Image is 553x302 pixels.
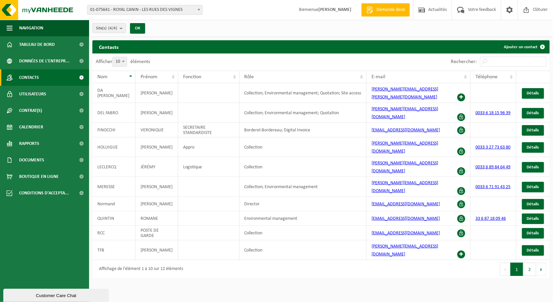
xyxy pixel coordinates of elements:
span: Boutique en ligne [19,168,59,185]
span: 10 [113,57,127,67]
span: 10 [113,57,127,66]
span: Détails [527,145,539,150]
td: Appro [178,137,240,157]
span: Détails [527,128,539,132]
span: Rapports [19,135,39,152]
span: Nom [97,74,108,80]
td: Collection [240,240,367,260]
span: Calendrier [19,119,43,135]
strong: [PERSON_NAME] [318,7,351,12]
a: 0033 3 27 73 63 80 [475,145,510,150]
span: Demande devis [375,7,407,13]
a: Détails [522,214,544,224]
span: Téléphone [475,74,498,80]
span: Détails [527,165,539,169]
a: [EMAIL_ADDRESS][DOMAIN_NAME] [372,128,440,133]
td: Collection [240,137,367,157]
a: 33 6 87 18 09 46 [475,216,506,221]
td: JÉRÉMY [136,157,178,177]
button: Next [536,263,546,276]
a: Détails [522,142,544,153]
td: SECRETAIRE STANDARDISTE [178,123,240,137]
span: Fonction [183,74,201,80]
td: VERONIQUE [136,123,178,137]
td: QUINTIN [92,211,136,226]
a: 0033 6 18 15 96 39 [475,111,510,116]
h2: Contacts [92,40,125,53]
span: Détails [527,185,539,189]
td: POSTE DE GARDE [136,226,178,240]
td: Collection [240,226,367,240]
span: Navigation [19,20,43,36]
a: [EMAIL_ADDRESS][DOMAIN_NAME] [372,216,440,221]
div: Affichage de l'élément 1 à 10 sur 12 éléments [96,263,183,275]
td: [PERSON_NAME] [136,103,178,123]
span: Détails [527,111,539,115]
span: Détails [527,91,539,95]
a: Détails [522,245,544,256]
span: Conditions d'accepta... [19,185,69,201]
td: [PERSON_NAME] [136,197,178,211]
a: Détails [522,182,544,192]
a: Demande devis [361,3,410,17]
a: Détails [522,199,544,210]
span: Détails [527,248,539,252]
button: OK [130,23,145,34]
button: 1 [510,263,523,276]
span: Détails [527,202,539,206]
span: Contacts [19,69,39,86]
a: Détails [522,88,544,99]
td: FINOCCHI [92,123,136,137]
td: Borderel-Bordereau; Digital Invoice [240,123,367,137]
span: Contrat(s) [19,102,42,119]
a: [PERSON_NAME][EMAIL_ADDRESS][DOMAIN_NAME] [372,107,438,119]
td: RCC [92,226,136,240]
td: [PERSON_NAME] [136,177,178,197]
td: Collection [240,157,367,177]
span: 01-075641 - ROYAL CANIN - LES RUES DES VIGNES [87,5,203,15]
td: ROMANE [136,211,178,226]
a: [PERSON_NAME][EMAIL_ADDRESS][DOMAIN_NAME] [372,161,438,174]
a: [PERSON_NAME][EMAIL_ADDRESS][DOMAIN_NAME] [372,141,438,154]
button: 2 [523,263,536,276]
a: [PERSON_NAME][EMAIL_ADDRESS][DOMAIN_NAME] [372,244,438,257]
td: Collection; Environmental management; Quotation; Site access [240,83,367,103]
td: Logistique [178,157,240,177]
td: TFB [92,240,136,260]
a: [EMAIL_ADDRESS][DOMAIN_NAME] [372,231,440,236]
span: Utilisateurs [19,86,46,102]
td: Director [240,197,367,211]
a: Ajouter un contact [499,40,549,53]
span: 01-075641 - ROYAL CANIN - LES RUES DES VIGNES [87,5,202,15]
span: Prénom [141,74,157,80]
a: Détails [522,125,544,136]
a: Détails [522,228,544,239]
span: Détails [527,231,539,235]
td: [PERSON_NAME] [136,137,178,157]
td: DEL FABRO [92,103,136,123]
span: Détails [527,217,539,221]
span: E-mail [372,74,385,80]
td: HOLUIGUE [92,137,136,157]
a: [PERSON_NAME][EMAIL_ADDRESS][DOMAIN_NAME] [372,181,438,193]
label: Afficher éléments [96,59,150,64]
td: [PERSON_NAME] [136,240,178,260]
button: Site(s)(4/4) [92,23,126,33]
td: LECLERCQ [92,157,136,177]
a: Détails [522,162,544,173]
iframe: chat widget [3,287,110,302]
td: [PERSON_NAME] [136,83,178,103]
count: (4/4) [108,26,117,30]
td: Collection; Environmental management; Quotation [240,103,367,123]
td: DA [PERSON_NAME] [92,83,136,103]
a: 0033 6 71 91 43 25 [475,185,510,189]
span: Documents [19,152,44,168]
a: [EMAIL_ADDRESS][DOMAIN_NAME] [372,202,440,207]
td: Collection; Environmental management [240,177,367,197]
label: Rechercher: [451,59,477,65]
a: Détails [522,108,544,118]
td: Environmental management [240,211,367,226]
a: 0033 6 89 84 64 49 [475,165,510,170]
span: Données de l'entrepr... [19,53,70,69]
